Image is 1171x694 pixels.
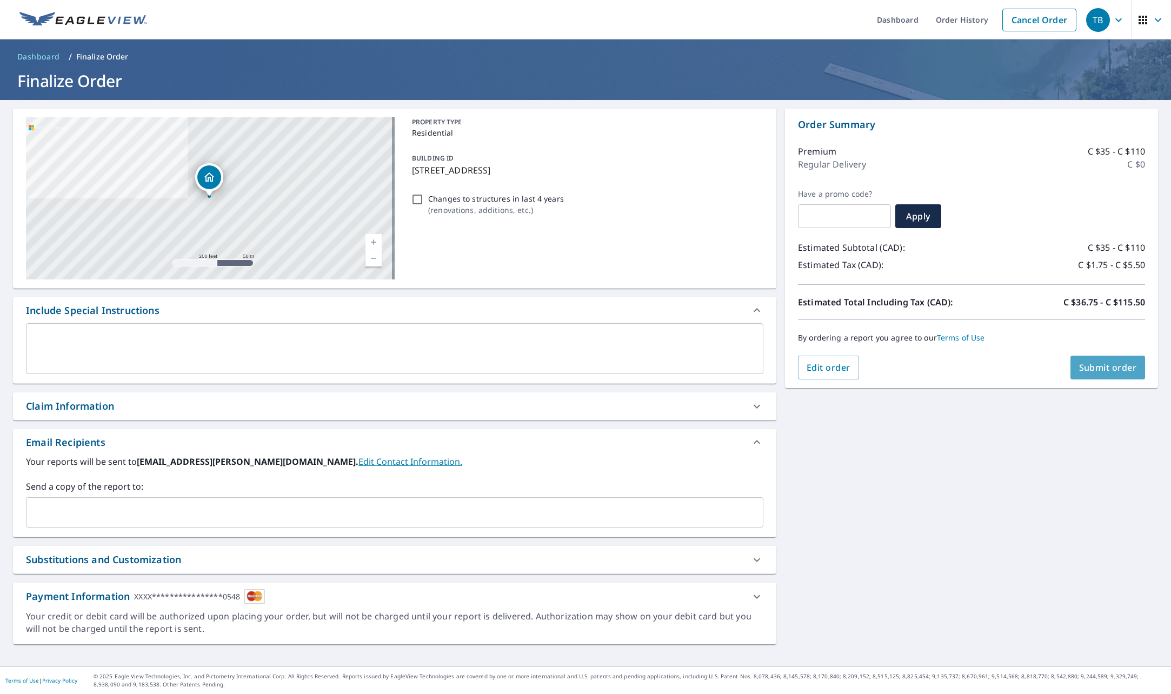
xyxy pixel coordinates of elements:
[1078,258,1145,271] p: C $1.75 - C $5.50
[69,50,72,63] li: /
[26,399,114,413] div: Claim Information
[26,610,763,635] div: Your credit or debit card will be authorized upon placing your order, but will not be charged unt...
[5,677,77,684] p: |
[26,303,159,318] div: Include Special Instructions
[244,589,265,604] img: cardImage
[365,234,382,250] a: Current Level 17, Zoom In
[13,70,1158,92] h1: Finalize Order
[5,677,39,684] a: Terms of Use
[19,12,147,28] img: EV Logo
[94,672,1166,689] p: © 2025 Eagle View Technologies, Inc. and Pictometry International Corp. All Rights Reserved. Repo...
[358,456,462,468] a: EditContactInfo
[26,589,265,604] div: Payment Information
[904,210,933,222] span: Apply
[195,163,223,197] div: Dropped pin, building 1, Residential property, 56 VALLEY STREAM CLOSE NW CALGARY AB T3B5V8
[1063,296,1145,309] p: C $36.75 - C $115.50
[1070,356,1146,379] button: Submit order
[412,127,759,138] p: Residential
[798,158,866,171] p: Regular Delivery
[76,51,129,62] p: Finalize Order
[26,455,763,468] label: Your reports will be sent to
[26,435,105,450] div: Email Recipients
[1079,362,1137,373] span: Submit order
[798,296,972,309] p: Estimated Total Including Tax (CAD):
[13,48,64,65] a: Dashboard
[428,204,564,216] p: ( renovations, additions, etc. )
[365,250,382,266] a: Current Level 17, Zoom Out
[137,456,358,468] b: [EMAIL_ADDRESS][PERSON_NAME][DOMAIN_NAME].
[42,677,77,684] a: Privacy Policy
[1127,158,1145,171] p: C $0
[1088,241,1145,254] p: C $35 - C $110
[798,145,836,158] p: Premium
[1086,8,1110,32] div: TB
[798,241,972,254] p: Estimated Subtotal (CAD):
[412,154,454,163] p: BUILDING ID
[428,193,564,204] p: Changes to structures in last 4 years
[13,392,776,420] div: Claim Information
[26,552,181,567] div: Substitutions and Customization
[1002,9,1076,31] a: Cancel Order
[412,164,759,177] p: [STREET_ADDRESS]
[798,356,859,379] button: Edit order
[412,117,759,127] p: PROPERTY TYPE
[26,480,763,493] label: Send a copy of the report to:
[13,429,776,455] div: Email Recipients
[895,204,941,228] button: Apply
[798,333,1145,343] p: By ordering a report you agree to our
[1088,145,1145,158] p: C $35 - C $110
[937,332,985,343] a: Terms of Use
[798,189,891,199] label: Have a promo code?
[13,546,776,573] div: Substitutions and Customization
[17,51,60,62] span: Dashboard
[13,48,1158,65] nav: breadcrumb
[13,297,776,323] div: Include Special Instructions
[798,117,1145,132] p: Order Summary
[798,258,972,271] p: Estimated Tax (CAD):
[807,362,850,373] span: Edit order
